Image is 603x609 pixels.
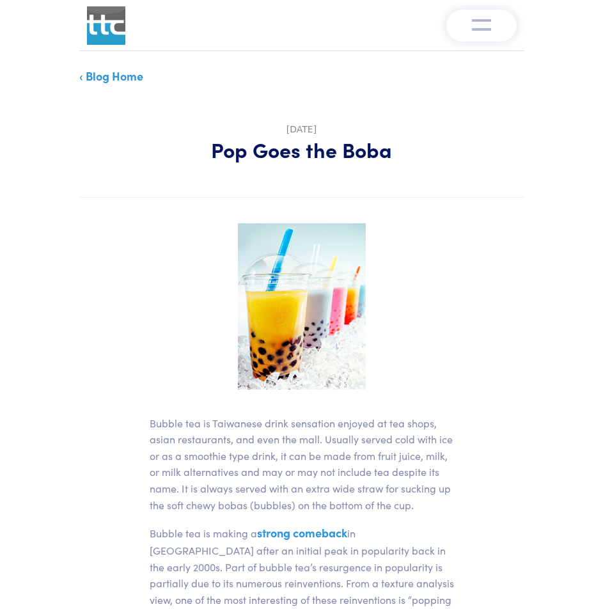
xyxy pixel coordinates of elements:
a: ‹ Blog Home [79,68,143,84]
img: menu-v1.0.png [472,16,491,31]
h1: Pop Goes the Boba [79,137,524,162]
p: Bubble tea is Taiwanese drink sensation enjoyed at tea shops, asian restaurants, and even the mal... [150,415,454,514]
time: [DATE] [286,124,317,134]
button: Toggle navigation [446,10,517,42]
a: strong comeback [257,525,347,541]
img: Bubble tea and popping boba [238,223,366,390]
img: ttc_logo_1x1_v1.0.png [87,6,125,45]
